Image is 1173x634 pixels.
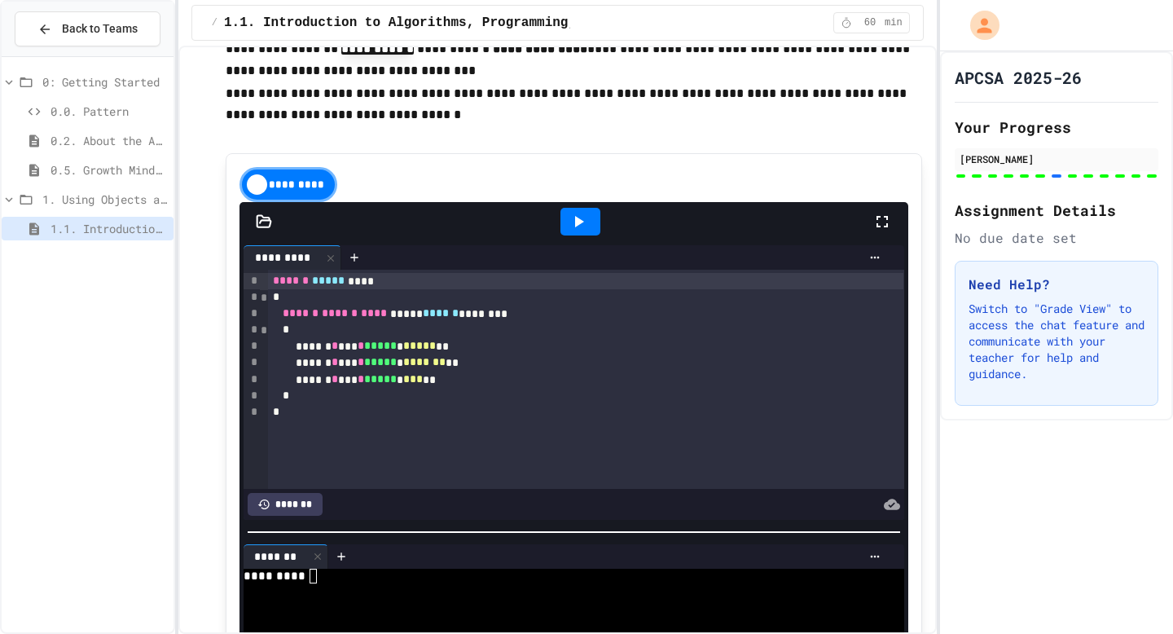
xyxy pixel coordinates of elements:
[51,103,167,120] span: 0.0. Pattern
[955,228,1158,248] div: No due date set
[51,220,167,237] span: 1.1. Introduction to Algorithms, Programming, and Compilers
[51,132,167,149] span: 0.2. About the AP CSA Exam
[15,11,160,46] button: Back to Teams
[955,116,1158,139] h2: Your Progress
[960,152,1153,166] div: [PERSON_NAME]
[42,191,167,208] span: 1. Using Objects and Methods
[955,66,1082,89] h1: APCSA 2025-26
[885,16,903,29] span: min
[212,16,217,29] span: /
[969,275,1144,294] h3: Need Help?
[953,7,1004,44] div: My Account
[224,13,686,33] span: 1.1. Introduction to Algorithms, Programming, and Compilers
[969,301,1144,382] p: Switch to "Grade View" to access the chat feature and communicate with your teacher for help and ...
[857,16,883,29] span: 60
[955,199,1158,222] h2: Assignment Details
[42,73,167,90] span: 0: Getting Started
[51,161,167,178] span: 0.5. Growth Mindset
[62,20,138,37] span: Back to Teams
